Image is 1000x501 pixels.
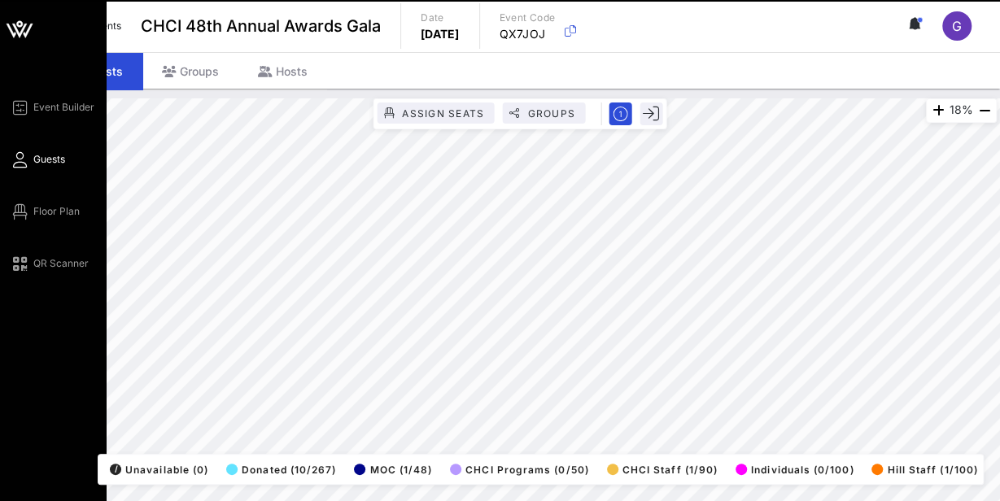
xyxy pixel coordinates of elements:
[500,10,556,26] p: Event Code
[33,256,89,271] span: QR Scanner
[33,152,65,167] span: Guests
[731,458,854,481] button: Individuals (0/100)
[871,464,977,476] span: Hill Staff (1/100)
[238,53,327,89] div: Hosts
[349,458,432,481] button: MOC (1/48)
[142,53,238,89] div: Groups
[926,98,997,123] div: 18%
[10,98,94,117] a: Event Builder
[33,204,80,219] span: Floor Plan
[105,458,208,481] button: /Unavailable (0)
[736,464,854,476] span: Individuals (0/100)
[110,464,121,475] div: /
[110,464,208,476] span: Unavailable (0)
[942,11,972,41] div: G
[500,26,556,42] p: QX7JOJ
[450,464,589,476] span: CHCI Programs (0/50)
[867,458,977,481] button: Hill Staff (1/100)
[421,26,460,42] p: [DATE]
[10,254,89,273] a: QR Scanner
[221,458,336,481] button: Donated (10/267)
[502,102,585,124] button: Groups
[421,10,460,26] p: Date
[377,102,494,124] button: Assign Seats
[952,18,962,34] span: G
[602,458,718,481] button: CHCI Staff (1/90)
[526,107,575,120] span: Groups
[10,202,80,221] a: Floor Plan
[445,458,589,481] button: CHCI Programs (0/50)
[226,464,336,476] span: Donated (10/267)
[10,150,65,169] a: Guests
[354,464,432,476] span: MOC (1/48)
[33,100,94,115] span: Event Builder
[607,464,718,476] span: CHCI Staff (1/90)
[401,107,484,120] span: Assign Seats
[141,14,381,38] span: CHCI 48th Annual Awards Gala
